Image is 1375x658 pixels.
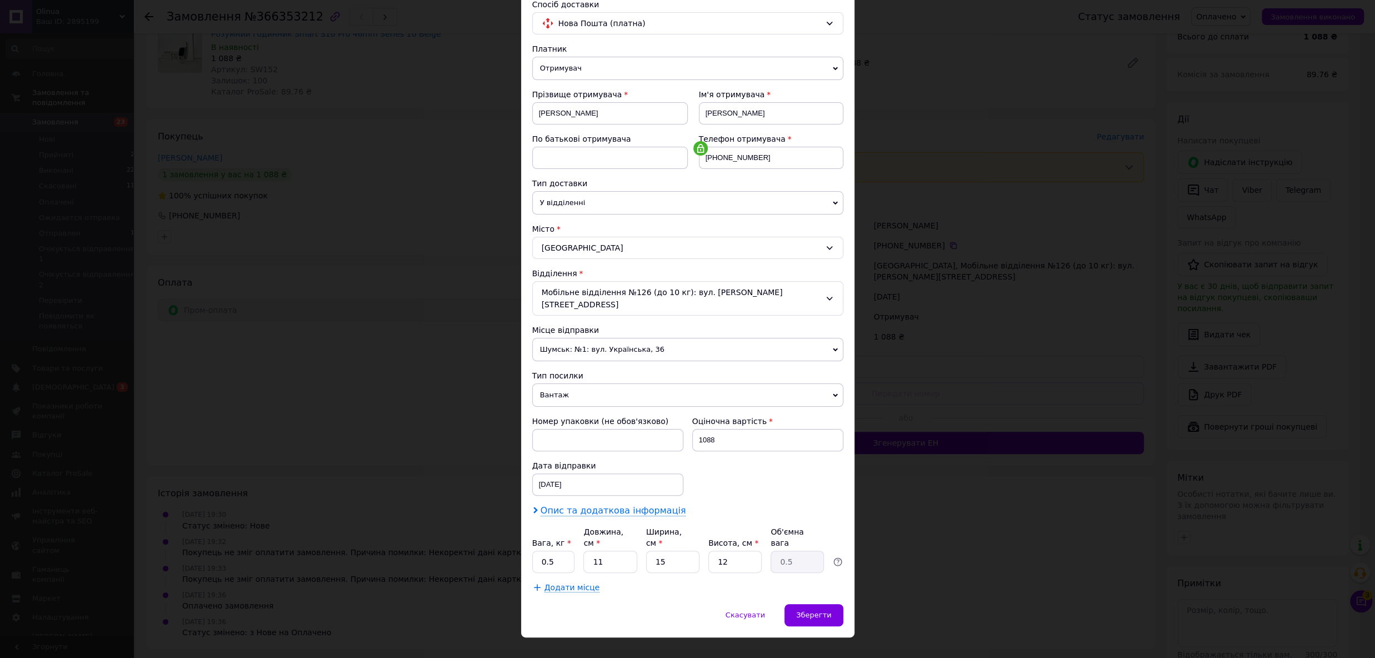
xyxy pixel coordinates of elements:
div: Відділення [532,268,843,279]
div: Дата відправки [532,460,683,471]
span: Нова Пошта (платна) [558,17,821,29]
span: Вантаж [532,383,843,407]
span: Шумськ: №1: вул. Українська, 36 [532,338,843,361]
span: Отримувач [532,57,843,80]
div: Мобільне відділення №126 (до 10 кг): вул. [PERSON_NAME][STREET_ADDRESS] [532,281,843,316]
label: Висота, см [708,539,758,547]
span: Місце відправки [532,326,599,335]
span: Телефон отримувача [699,134,786,143]
span: Зберегти [796,611,831,619]
div: Місто [532,223,843,235]
span: Прізвище отримувача [532,90,622,99]
span: Скасувати [726,611,765,619]
span: Ім'я отримувача [699,90,765,99]
div: Номер упаковки (не обов'язково) [532,416,683,427]
input: +380 [699,147,843,169]
div: [GEOGRAPHIC_DATA] [532,237,843,259]
div: Об'ємна вага [771,526,824,549]
span: Додати місце [544,583,600,592]
label: Довжина, см [583,527,623,547]
div: Оціночна вартість [692,416,843,427]
label: Ширина, см [646,527,682,547]
label: Вага, кг [532,539,571,547]
span: Тип посилки [532,371,583,380]
span: Платник [532,44,567,53]
span: Тип доставки [532,179,588,188]
span: Опис та додаткова інформація [541,505,686,516]
span: У відділенні [532,191,843,215]
span: По батькові отримувача [532,134,631,143]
